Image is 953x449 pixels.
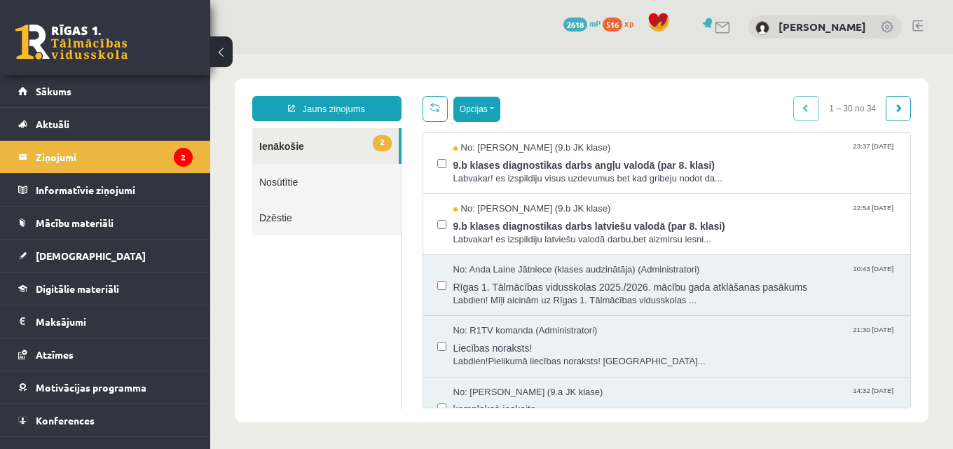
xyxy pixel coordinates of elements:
a: [DEMOGRAPHIC_DATA] [18,240,193,272]
legend: Maksājumi [36,305,193,338]
span: Labdien! Mīļi aicinām uz Rīgas 1. Tālmācības vidusskolas ... [243,240,687,254]
a: No: Anda Laine Jātniece (klases audzinātāja) (Administratori) 10:43 [DATE] Rīgas 1. Tālmācības vi... [243,209,687,253]
span: Labvakar! es izspildiju latviešu valodā darbu,bet aizmirsu iesni... [243,179,687,193]
legend: Ziņojumi [36,141,193,173]
a: Informatīvie ziņojumi [18,174,193,206]
span: mP [589,18,601,29]
span: kompleksā ieskaite [243,345,687,362]
span: Atzīmes [36,348,74,361]
span: Konferences [36,414,95,427]
a: Motivācijas programma [18,371,193,403]
a: Sākums [18,75,193,107]
span: 10:43 [DATE] [640,209,686,220]
span: Labvakar! es izspildiju visus uzdevumus bet kad gribeju nodot da... [243,118,687,132]
span: Rīgas 1. Tālmācības vidusskolas 2025./2026. mācību gada atklāšanas pasākums [243,223,687,240]
a: 2618 mP [563,18,601,29]
span: 14:32 [DATE] [640,332,686,343]
span: 9.b klases diagnostikas darbs latviešu valodā (par 8. klasi) [243,162,687,179]
span: [DEMOGRAPHIC_DATA] [36,249,146,262]
span: Labdien!Pielikumā liecības noraksts! [GEOGRAPHIC_DATA]... [243,301,687,315]
a: No: R1TV komanda (Administratori) 21:30 [DATE] Liecības noraksts! Labdien!Pielikumā liecības nora... [243,270,687,314]
a: 2Ienākošie [42,74,188,110]
a: Mācību materiāli [18,207,193,239]
span: Digitālie materiāli [36,282,119,295]
span: Aktuāli [36,118,69,130]
a: [PERSON_NAME] [779,20,866,34]
span: 2 [163,81,181,97]
a: Digitālie materiāli [18,272,193,305]
a: Konferences [18,404,193,436]
span: 2618 [563,18,587,32]
img: Deniss Valantavičs [755,21,769,35]
a: 516 xp [603,18,640,29]
span: No: R1TV komanda (Administratori) [243,270,388,284]
span: Mācību materiāli [36,216,114,229]
span: xp [624,18,633,29]
span: 516 [603,18,622,32]
span: 22:54 [DATE] [640,148,686,159]
a: Nosūtītie [42,110,191,146]
span: 1 – 30 no 34 [608,42,676,67]
a: Aktuāli [18,108,193,140]
span: Sākums [36,85,71,97]
span: Liecības noraksts! [243,284,687,301]
i: 2 [174,148,193,167]
span: No: [PERSON_NAME] (9.a JK klase) [243,332,393,345]
span: No: Anda Laine Jātniece (klases audzinātāja) (Administratori) [243,209,490,223]
a: Dzēstie [42,146,191,181]
span: 9.b klases diagnostikas darbs angļu valodā (par 8. klasi) [243,101,687,118]
span: No: [PERSON_NAME] (9.b JK klase) [243,148,401,162]
a: No: [PERSON_NAME] (9.b JK klase) 23:37 [DATE] 9.b klases diagnostikas darbs angļu valodā (par 8. ... [243,88,687,131]
a: Maksājumi [18,305,193,338]
a: Rīgas 1. Tālmācības vidusskola [15,25,128,60]
span: Motivācijas programma [36,381,146,394]
legend: Informatīvie ziņojumi [36,174,193,206]
button: Opcijas [243,43,290,68]
a: Jauns ziņojums [42,42,191,67]
a: No: [PERSON_NAME] (9.b JK klase) 22:54 [DATE] 9.b klases diagnostikas darbs latviešu valodā (par ... [243,148,687,192]
span: 21:30 [DATE] [640,270,686,281]
a: Ziņojumi2 [18,141,193,173]
span: No: [PERSON_NAME] (9.b JK klase) [243,88,401,101]
a: Atzīmes [18,338,193,371]
span: 23:37 [DATE] [640,88,686,98]
a: No: [PERSON_NAME] (9.a JK klase) 14:32 [DATE] kompleksā ieskaite [243,332,687,375]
